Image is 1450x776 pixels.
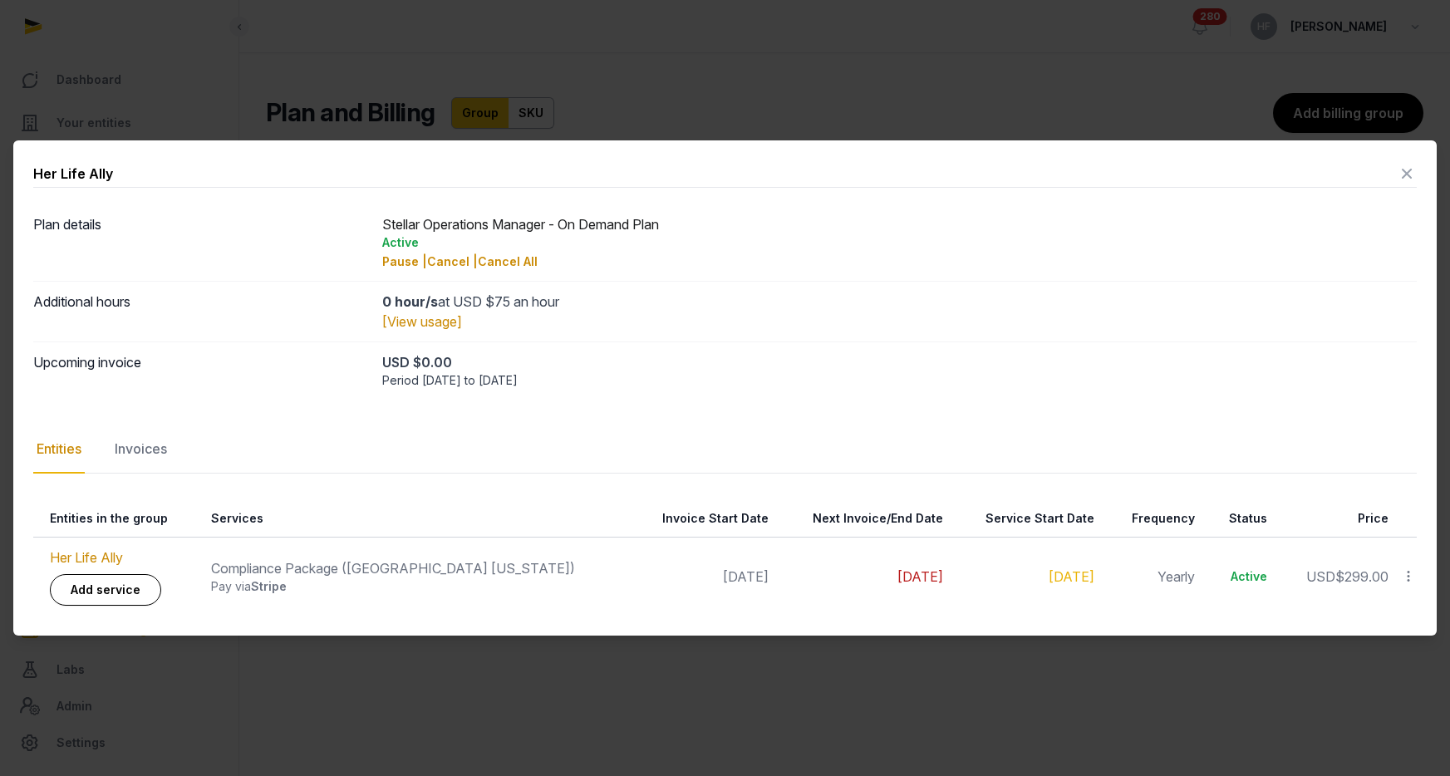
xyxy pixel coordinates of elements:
div: Stellar Operations Manager - On Demand Plan [382,214,1417,271]
span: USD [1306,568,1335,585]
dt: Upcoming invoice [33,352,369,389]
td: Yearly [1104,538,1204,616]
div: Compliance Package ([GEOGRAPHIC_DATA] [US_STATE]) [211,558,620,578]
div: Invoices [111,425,170,474]
th: Status [1205,500,1277,538]
dt: Additional hours [33,292,369,332]
div: USD $0.00 [382,352,1417,372]
th: Services [194,500,630,538]
div: at USD $75 an hour [382,292,1417,312]
th: Price [1277,500,1398,538]
div: Entities [33,425,85,474]
div: Active [382,234,1417,251]
dt: Plan details [33,214,369,271]
div: Period [DATE] to [DATE] [382,372,1417,389]
span: Stripe [251,579,287,593]
span: Cancel | [427,254,478,268]
th: Frequency [1104,500,1204,538]
span: [DATE] [897,568,943,585]
div: Active [1221,568,1267,585]
nav: Tabs [33,425,1417,474]
a: [View usage] [382,313,462,330]
a: Her Life Ally [50,549,123,566]
span: Pause | [382,254,427,268]
a: Add service [50,574,161,606]
th: Entities in the group [33,500,194,538]
th: Next Invoice/End Date [779,500,954,538]
td: [DATE] [630,538,778,616]
div: Pay via [211,578,620,595]
strong: 0 hour/s [382,293,438,310]
th: Invoice Start Date [630,500,778,538]
span: $299.00 [1335,568,1389,585]
div: Her Life Ally [33,164,113,184]
a: [DATE] [1049,568,1094,585]
span: Cancel All [478,254,538,268]
th: Service Start Date [953,500,1104,538]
